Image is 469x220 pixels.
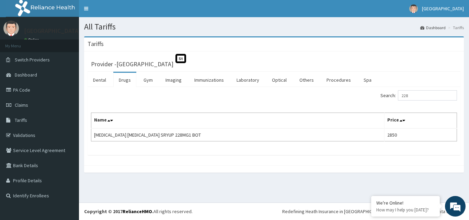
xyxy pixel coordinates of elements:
td: [MEDICAL_DATA] [MEDICAL_DATA] SRYUP 228MG1 BOT [91,128,385,141]
span: Claims [15,102,28,108]
span: Dashboard [15,72,37,78]
h3: Tariffs [88,41,104,47]
a: Drugs [113,73,136,87]
a: Immunizations [189,73,229,87]
a: Dental [88,73,112,87]
th: Name [91,113,385,129]
a: Gym [138,73,158,87]
a: Spa [358,73,377,87]
a: Optical [266,73,292,87]
span: We're online! [40,66,95,136]
span: Tariffs [15,117,27,123]
img: User Image [3,21,19,36]
div: We're Online! [376,200,435,206]
div: Minimize live chat window [113,3,129,20]
a: Others [294,73,319,87]
h3: Provider - [GEOGRAPHIC_DATA] [91,61,173,67]
label: Search: [380,90,457,101]
a: Online [24,37,41,42]
th: Price [385,113,457,129]
h1: All Tariffs [84,22,464,31]
img: d_794563401_company_1708531726252_794563401 [13,34,28,51]
p: How may I help you today? [376,207,435,213]
img: User Image [409,4,418,13]
span: Switch Providers [15,57,50,63]
span: St [175,54,186,63]
footer: All rights reserved. [79,202,469,220]
p: [GEOGRAPHIC_DATA] [24,28,81,34]
textarea: Type your message and hit 'Enter' [3,147,131,171]
input: Search: [398,90,457,101]
li: Tariffs [446,25,464,31]
a: Procedures [321,73,356,87]
td: 2850 [385,128,457,141]
div: Chat with us now [36,38,115,47]
span: [GEOGRAPHIC_DATA] [422,5,464,12]
a: Dashboard [420,25,446,31]
a: RelianceHMO [123,208,152,215]
div: Redefining Heath Insurance in [GEOGRAPHIC_DATA] using Telemedicine and Data Science! [282,208,464,215]
strong: Copyright © 2017 . [84,208,153,215]
a: Laboratory [231,73,265,87]
a: Imaging [160,73,187,87]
